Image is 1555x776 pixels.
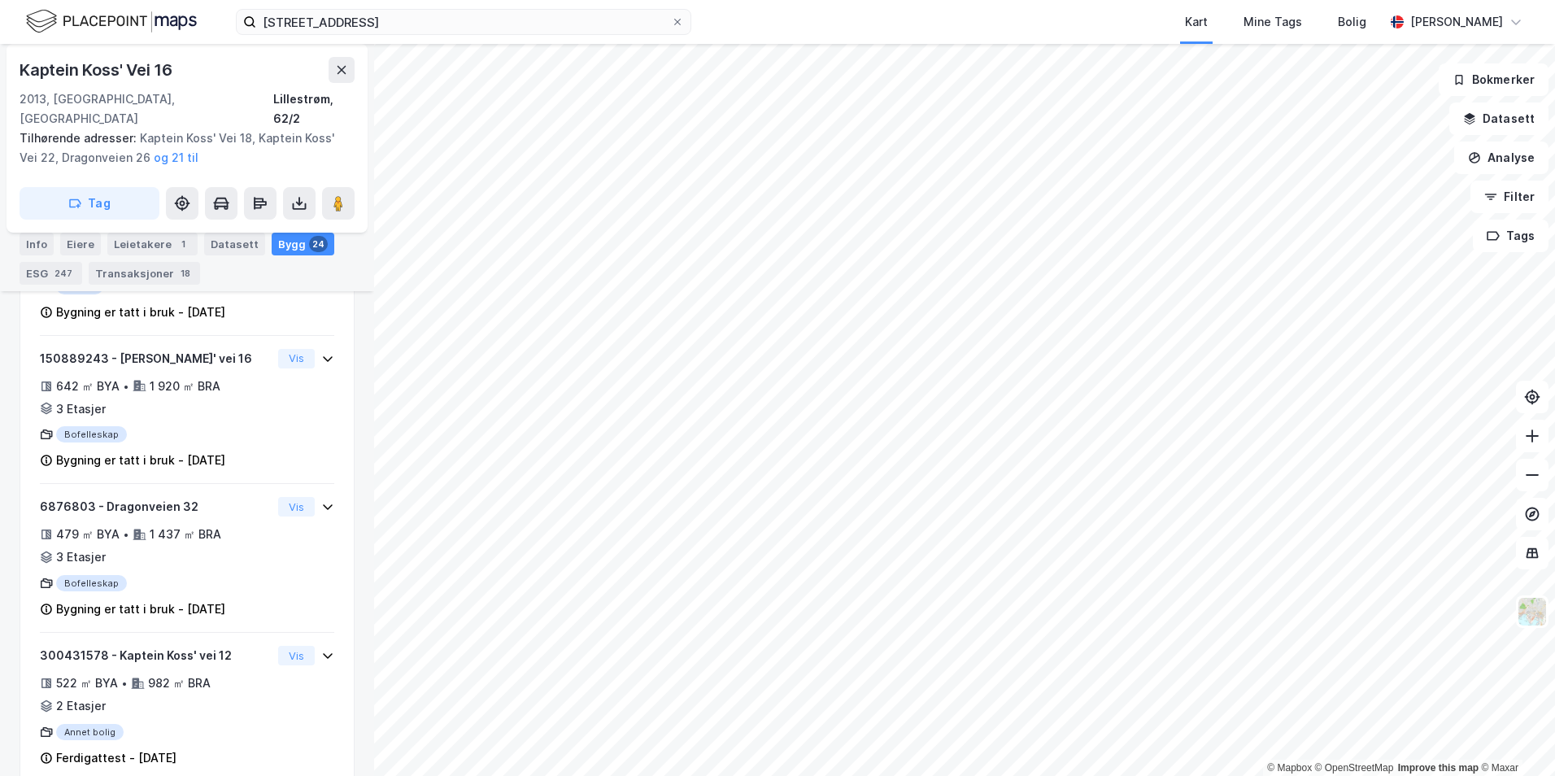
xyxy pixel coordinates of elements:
[121,677,128,690] div: •
[1454,142,1548,174] button: Analyse
[278,349,315,368] button: Vis
[1473,220,1548,252] button: Tags
[150,377,220,396] div: 1 920 ㎡ BRA
[123,380,129,393] div: •
[20,129,342,168] div: Kaptein Koss' Vei 18, Kaptein Koss' Vei 22, Dragonveien 26
[1338,12,1366,32] div: Bolig
[1244,12,1302,32] div: Mine Tags
[20,233,54,255] div: Info
[56,547,106,567] div: 3 Etasjer
[148,674,211,693] div: 982 ㎡ BRA
[1517,596,1548,627] img: Z
[256,10,671,34] input: Søk på adresse, matrikkel, gårdeiere, leietakere eller personer
[175,236,191,252] div: 1
[20,89,273,129] div: 2013, [GEOGRAPHIC_DATA], [GEOGRAPHIC_DATA]
[204,233,265,255] div: Datasett
[56,599,225,619] div: Bygning er tatt i bruk - [DATE]
[1398,762,1479,774] a: Improve this map
[40,497,272,517] div: 6876803 - Dragonveien 32
[1449,102,1548,135] button: Datasett
[1410,12,1503,32] div: [PERSON_NAME]
[177,265,194,281] div: 18
[20,57,176,83] div: Kaptein Koss' Vei 16
[40,646,272,665] div: 300431578 - Kaptein Koss' vei 12
[56,451,225,470] div: Bygning er tatt i bruk - [DATE]
[107,233,198,255] div: Leietakere
[26,7,197,36] img: logo.f888ab2527a4732fd821a326f86c7f29.svg
[56,674,118,693] div: 522 ㎡ BYA
[150,525,221,544] div: 1 437 ㎡ BRA
[273,89,355,129] div: Lillestrøm, 62/2
[20,262,82,285] div: ESG
[1470,181,1548,213] button: Filter
[1474,698,1555,776] iframe: Chat Widget
[56,696,106,716] div: 2 Etasjer
[89,262,200,285] div: Transaksjoner
[20,187,159,220] button: Tag
[309,236,328,252] div: 24
[60,233,101,255] div: Eiere
[40,349,272,368] div: 150889243 - [PERSON_NAME]' vei 16
[278,646,315,665] button: Vis
[272,233,334,255] div: Bygg
[123,528,129,541] div: •
[51,265,76,281] div: 247
[20,131,140,145] span: Tilhørende adresser:
[1185,12,1208,32] div: Kart
[56,525,120,544] div: 479 ㎡ BYA
[56,748,176,768] div: Ferdigattest - [DATE]
[56,399,106,419] div: 3 Etasjer
[56,377,120,396] div: 642 ㎡ BYA
[278,497,315,517] button: Vis
[1267,762,1312,774] a: Mapbox
[1315,762,1394,774] a: OpenStreetMap
[1439,63,1548,96] button: Bokmerker
[56,303,225,322] div: Bygning er tatt i bruk - [DATE]
[1474,698,1555,776] div: Kontrollprogram for chat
